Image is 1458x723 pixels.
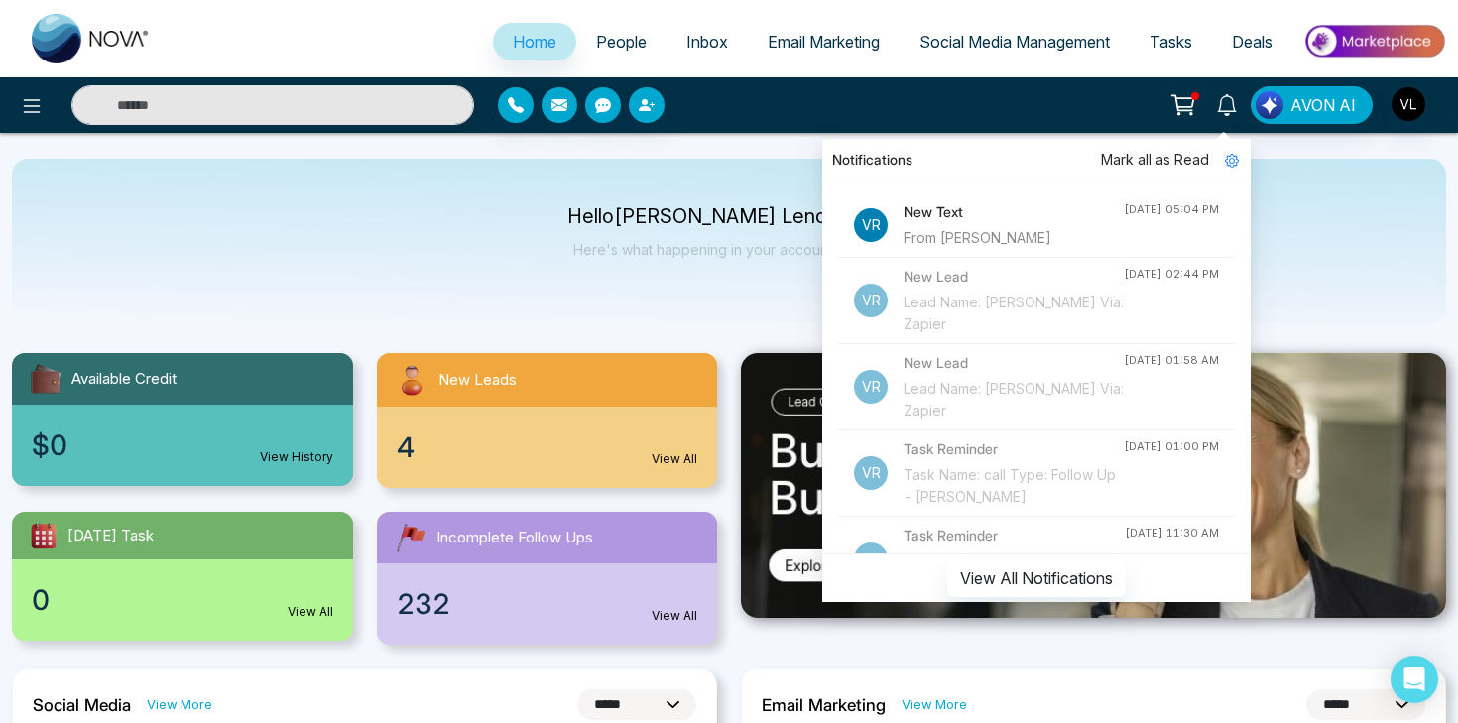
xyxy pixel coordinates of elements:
span: 4 [397,426,415,468]
a: Inbox [667,23,748,60]
div: [DATE] 05:04 PM [1124,201,1219,218]
a: View All [652,450,697,468]
button: View All Notifications [947,559,1126,597]
div: [DATE] 01:00 PM [1124,438,1219,455]
h4: New Lead [904,266,1124,288]
a: Email Marketing [748,23,900,60]
p: Vr [854,284,888,317]
p: Here's what happening in your account [DATE]. [567,241,892,258]
img: User Avatar [1392,87,1425,121]
span: Social Media Management [919,32,1110,52]
span: Tasks [1150,32,1192,52]
a: Tasks [1130,23,1212,60]
img: newLeads.svg [393,361,430,399]
a: View All [652,607,697,625]
img: Lead Flow [1256,91,1283,119]
p: Vr [854,370,888,404]
a: Social Media Management [900,23,1130,60]
a: Deals [1212,23,1292,60]
a: View More [147,695,212,714]
div: Notifications [822,139,1251,181]
div: Task Name: call Type: Follow Up - [PERSON_NAME] [904,550,1125,594]
div: [DATE] 01:58 AM [1124,352,1219,369]
img: Market-place.gif [1302,19,1446,63]
a: Home [493,23,576,60]
p: Vr [854,456,888,490]
div: Lead Name: [PERSON_NAME] Via: Zapier [904,378,1124,422]
a: People [576,23,667,60]
span: AVON AI [1290,93,1356,117]
p: Vr [854,542,888,576]
div: [DATE] 11:30 AM [1125,525,1219,542]
button: AVON AI [1251,86,1373,124]
span: Inbox [686,32,728,52]
span: Mark all as Read [1101,149,1209,171]
h4: Task Reminder [904,438,1124,460]
span: Email Marketing [768,32,880,52]
span: People [596,32,647,52]
img: todayTask.svg [28,520,60,551]
span: 232 [397,583,450,625]
img: Nova CRM Logo [32,14,151,63]
span: Available Credit [71,368,177,391]
span: Home [513,32,556,52]
h2: Email Marketing [762,695,886,715]
a: Incomplete Follow Ups232View All [365,512,730,645]
a: View History [260,448,333,466]
p: Hello [PERSON_NAME] LendingHub [567,208,892,225]
img: followUps.svg [393,520,428,555]
span: Deals [1232,32,1273,52]
div: Open Intercom Messenger [1391,656,1438,703]
a: View More [902,695,967,714]
div: Lead Name: [PERSON_NAME] Via: Zapier [904,292,1124,335]
span: 0 [32,579,50,621]
div: [DATE] 02:44 PM [1124,266,1219,283]
a: View All Notifications [947,568,1126,585]
h2: Social Media [33,695,131,715]
p: Vr [854,208,888,242]
a: View All [288,603,333,621]
a: New Leads4View All [365,353,730,488]
div: From [PERSON_NAME] [904,227,1124,249]
span: New Leads [438,369,517,392]
div: Task Name: call Type: Follow Up - [PERSON_NAME] [904,464,1124,508]
h4: New Lead [904,352,1124,374]
span: $0 [32,424,67,466]
img: . [741,353,1446,618]
span: Incomplete Follow Ups [436,527,593,549]
span: [DATE] Task [67,525,154,547]
h4: Task Reminder [904,525,1125,546]
h4: New Text [904,201,1124,223]
img: availableCredit.svg [28,361,63,397]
